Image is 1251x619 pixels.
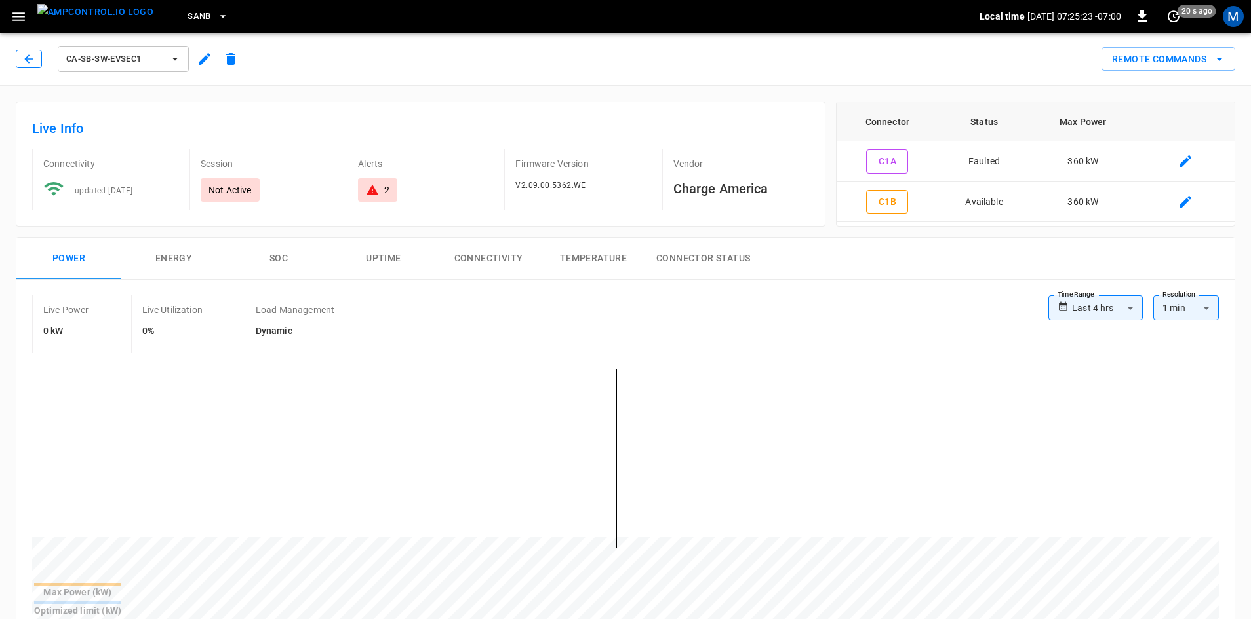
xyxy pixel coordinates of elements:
[1058,290,1094,300] label: Time Range
[43,157,179,170] p: Connectivity
[43,303,89,316] p: Live Power
[182,4,233,29] button: SanB
[1223,6,1244,27] div: profile-icon
[256,324,334,339] h6: Dynamic
[938,141,1030,182] td: Faulted
[1178,5,1216,18] span: 20 s ago
[515,157,651,170] p: Firmware Version
[1153,295,1219,320] div: 1 min
[673,157,809,170] p: Vendor
[201,157,336,170] p: Session
[1162,290,1195,300] label: Resolution
[32,118,809,139] h6: Live Info
[121,238,226,280] button: Energy
[515,181,586,190] span: V2.09.00.5362.WE
[58,46,189,72] button: ca-sb-sw-evseC1
[866,190,908,214] button: C1B
[188,9,211,24] span: SanB
[384,183,389,197] div: 2
[331,238,436,280] button: Uptime
[866,149,908,174] button: C1A
[938,102,1030,141] th: Status
[142,303,203,316] p: Live Utilization
[1027,10,1121,23] p: [DATE] 07:25:23 -07:00
[938,182,1030,223] td: Available
[208,183,252,197] p: Not Active
[256,303,334,316] p: Load Management
[1030,102,1136,141] th: Max Power
[1030,182,1136,223] td: 360 kW
[436,238,541,280] button: Connectivity
[226,238,331,280] button: SOC
[980,10,1025,23] p: Local time
[837,102,1235,222] table: connector table
[1072,295,1143,320] div: Last 4 hrs
[43,324,89,339] h6: 0 kW
[16,238,121,280] button: Power
[75,186,133,195] span: updated [DATE]
[1102,47,1235,71] div: remote commands options
[358,157,494,170] p: Alerts
[1030,141,1136,182] td: 360 kW
[646,238,761,280] button: Connector Status
[142,324,203,339] h6: 0%
[541,238,646,280] button: Temperature
[673,178,809,199] h6: Charge America
[66,52,163,67] span: ca-sb-sw-evseC1
[1102,47,1235,71] button: Remote Commands
[37,4,153,20] img: ampcontrol.io logo
[837,102,938,141] th: Connector
[1163,6,1184,27] button: set refresh interval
